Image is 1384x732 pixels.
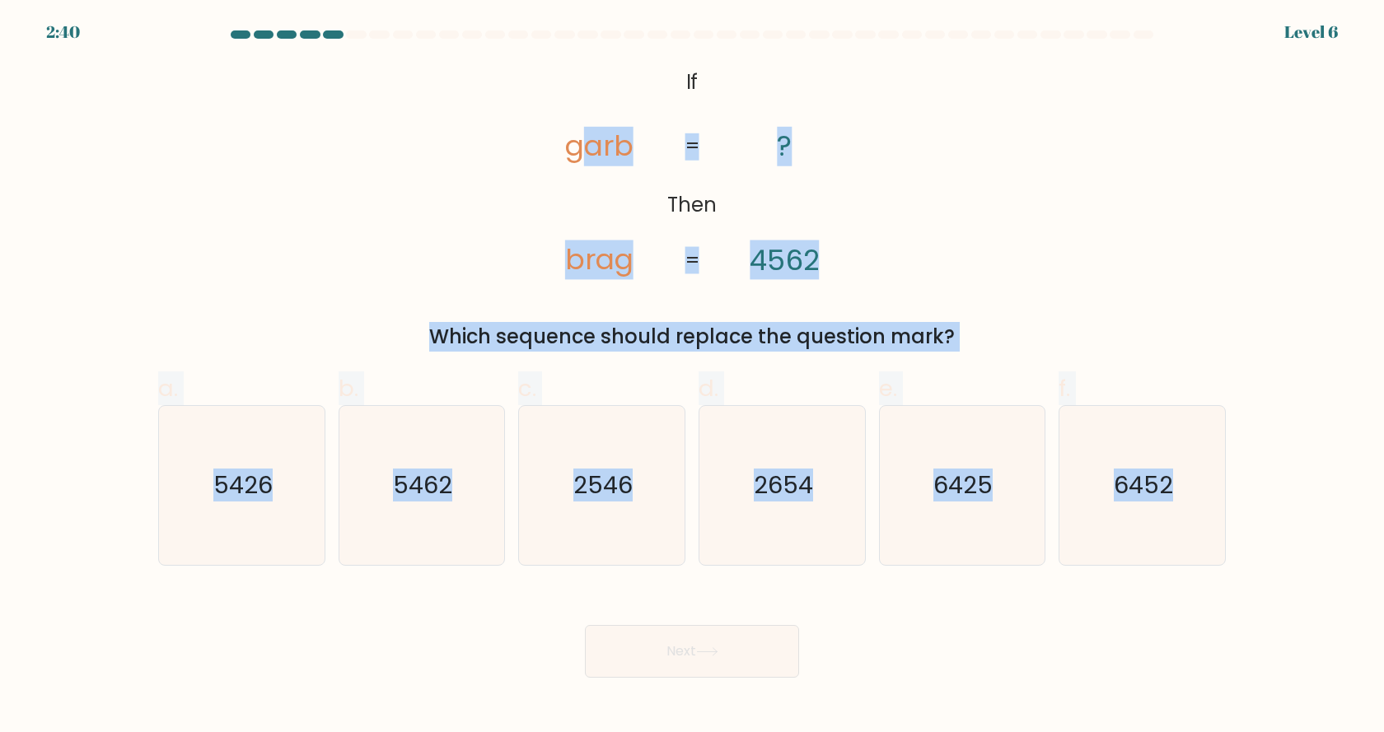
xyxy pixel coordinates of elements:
[750,240,820,280] tspan: 4562
[565,127,634,166] tspan: garb
[565,240,634,280] tspan: brag
[879,372,897,404] span: e.
[699,372,718,404] span: d.
[667,191,717,218] tspan: Then
[518,372,536,404] span: c.
[754,469,813,501] text: 2654
[1284,20,1338,44] div: Level 6
[514,63,871,282] svg: @import url('[URL][DOMAIN_NAME]);
[778,127,793,166] tspan: ?
[1115,469,1174,501] text: 6452
[168,322,1216,352] div: Which sequence should replace the question mark?
[934,469,994,501] text: 6425
[685,133,699,161] tspan: =
[213,469,273,501] text: 5426
[158,372,178,404] span: a.
[685,68,698,96] tspan: If
[574,469,634,501] text: 2546
[46,20,80,44] div: 2:40
[685,247,699,274] tspan: =
[394,469,453,501] text: 5462
[585,625,799,678] button: Next
[339,372,358,404] span: b.
[1059,372,1070,404] span: f.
